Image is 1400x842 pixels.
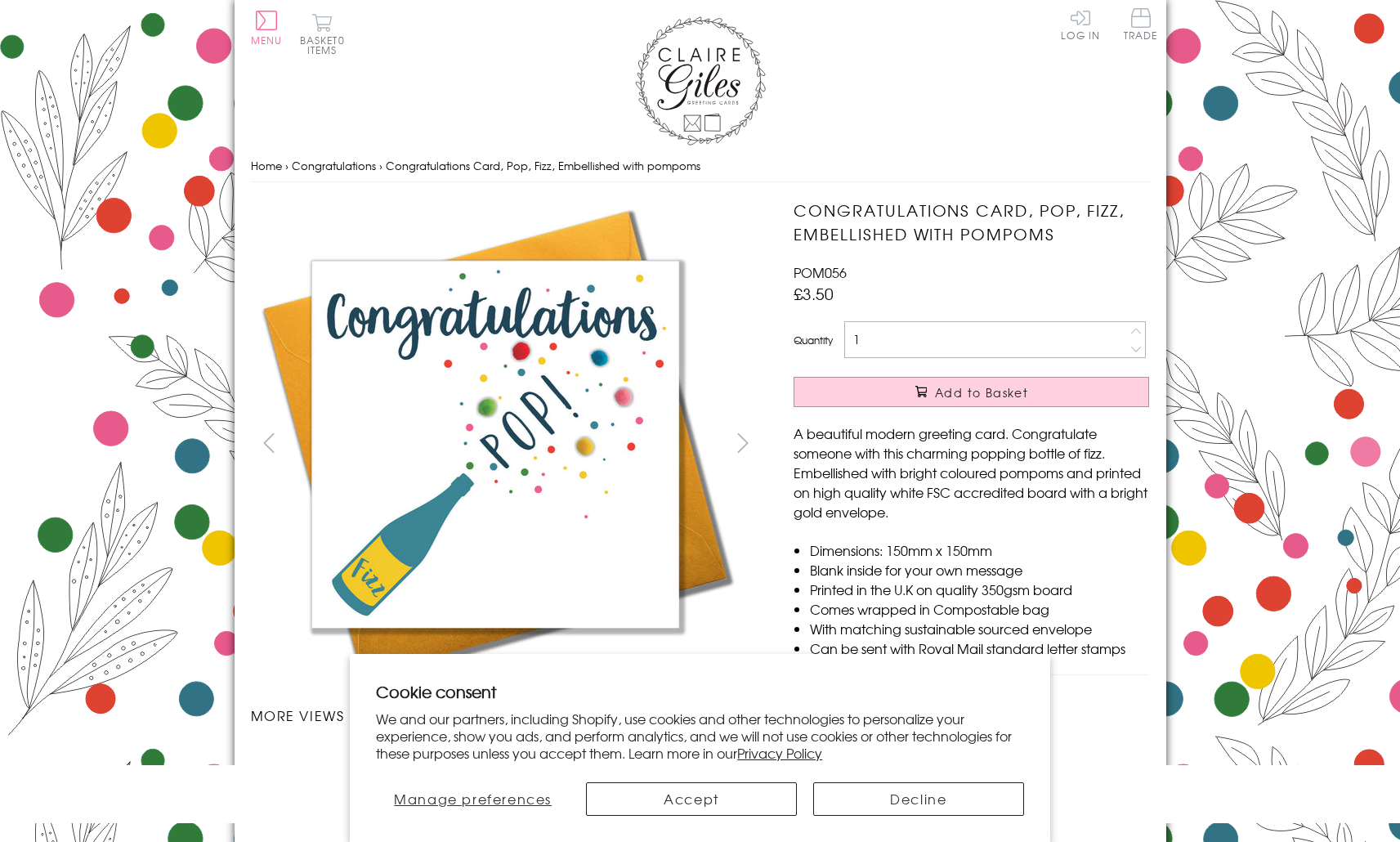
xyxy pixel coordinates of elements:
[376,782,570,816] button: Manage preferences
[251,741,378,777] li: Carousel Page 1 (Current Slide)
[376,710,1024,761] p: We and our partners, including Shopify, use cookies and other technologies to personalize your ex...
[794,282,834,305] span: £3.50
[394,789,552,808] span: Manage preferences
[737,743,822,763] a: Privacy Policy
[586,782,797,816] button: Accept
[292,158,376,173] a: Congratulations
[285,158,288,173] span: ›
[810,599,1149,619] li: Comes wrapped in Compostable bag
[386,158,700,173] span: Congratulations Card, Pop, Fizz, Embellished with pompoms
[251,33,283,47] span: Menu
[635,16,766,146] img: Claire Giles Greetings Cards
[810,540,1149,560] li: Dimensions: 150mm x 150mm
[379,158,382,173] span: ›
[794,333,833,347] label: Quantity
[251,424,288,461] button: prev
[794,377,1149,407] button: Add to Basket
[307,33,345,57] span: 0 items
[761,199,1251,681] img: Congratulations Card, Pop, Fizz, Embellished with pompoms
[724,424,761,461] button: next
[251,741,762,813] ul: Carousel Pagination
[251,158,282,173] a: Home
[251,150,1150,183] nav: breadcrumbs
[794,262,847,282] span: POM056
[1124,8,1158,40] span: Trade
[1124,8,1158,43] a: Trade
[810,560,1149,580] li: Blank inside for your own message
[1061,8,1100,40] a: Log In
[250,199,740,689] img: Congratulations Card, Pop, Fizz, Embellished with pompoms
[935,384,1028,401] span: Add to Basket
[810,619,1149,638] li: With matching sustainable sourced envelope
[794,199,1149,246] h1: Congratulations Card, Pop, Fizz, Embellished with pompoms
[810,580,1149,599] li: Printed in the U.K on quality 350gsm board
[251,11,283,45] button: Menu
[813,782,1024,816] button: Decline
[251,705,762,725] h3: More views
[810,638,1149,658] li: Can be sent with Royal Mail standard letter stamps
[794,423,1149,522] p: A beautiful modern greeting card. Congratulate someone with this charming popping bottle of fizz....
[376,680,1024,703] h2: Cookie consent
[300,13,345,55] button: Basket0 items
